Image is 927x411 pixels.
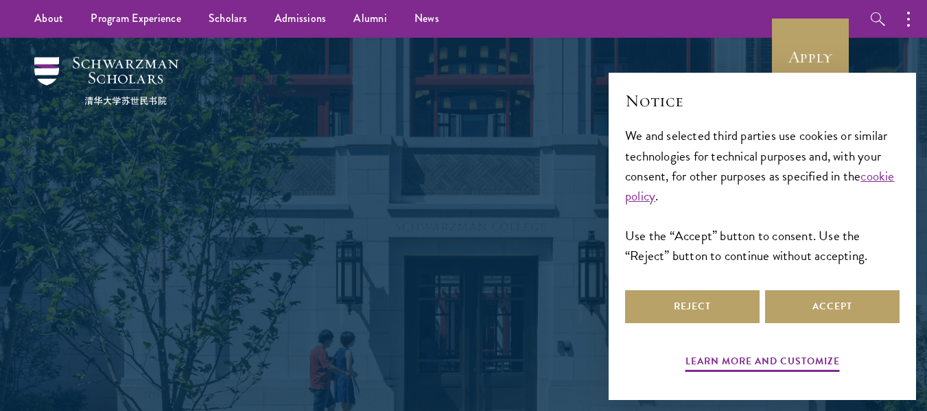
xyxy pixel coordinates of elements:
[625,126,900,265] div: We and selected third parties use cookies or similar technologies for technical purposes and, wit...
[625,166,895,206] a: cookie policy
[625,290,760,323] button: Reject
[625,89,900,113] h2: Notice
[685,353,840,374] button: Learn more and customize
[772,19,849,95] a: Apply
[765,290,900,323] button: Accept
[34,57,178,105] img: Schwarzman Scholars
